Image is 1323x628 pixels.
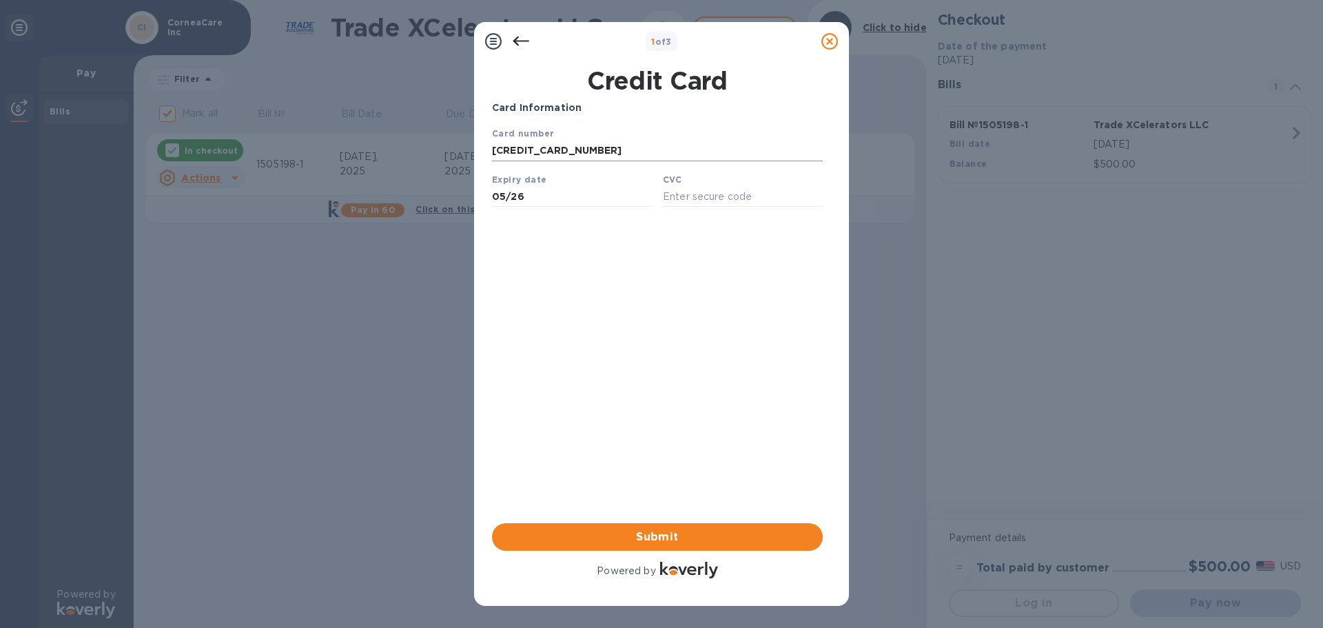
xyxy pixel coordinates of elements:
[651,37,672,47] b: of 3
[651,37,655,47] span: 1
[492,102,582,113] b: Card Information
[492,126,823,211] iframe: Your browser does not support iframes
[486,66,828,95] h1: Credit Card
[660,562,718,578] img: Logo
[503,529,812,545] span: Submit
[492,523,823,551] button: Submit
[597,564,655,578] p: Powered by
